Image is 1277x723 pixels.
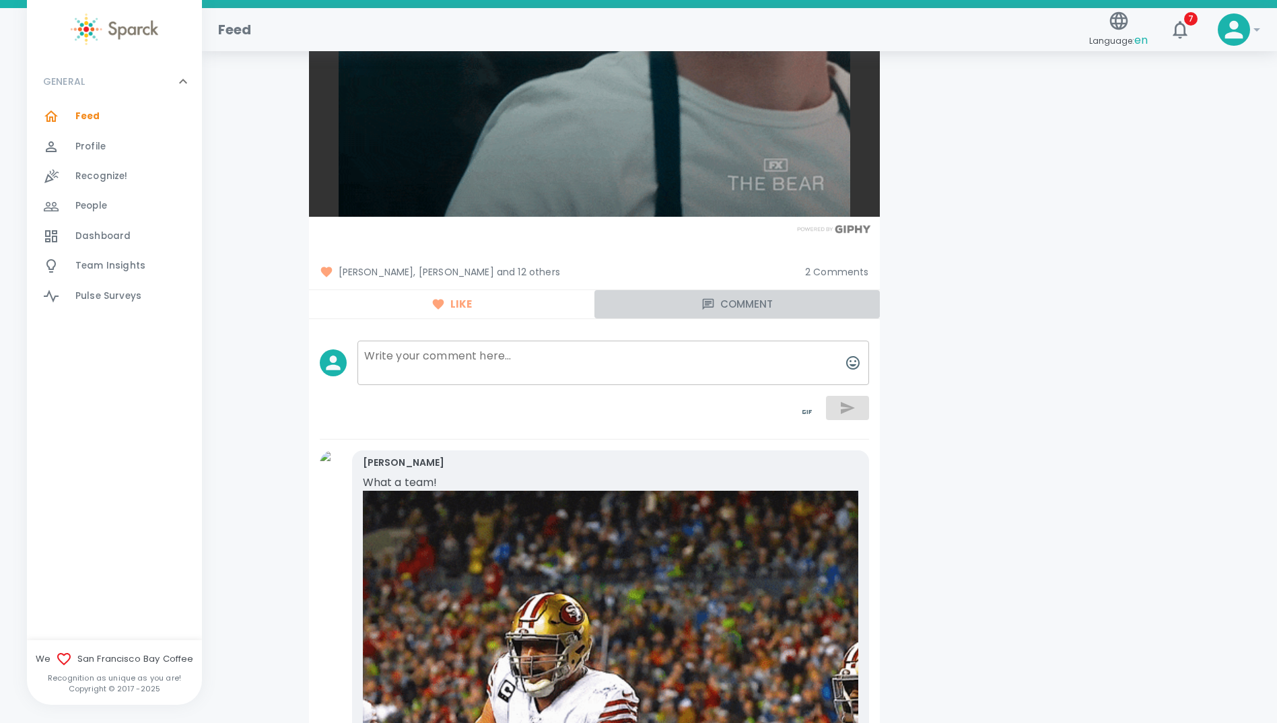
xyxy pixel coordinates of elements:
p: [PERSON_NAME] [363,456,445,469]
span: Profile [75,140,106,153]
span: [PERSON_NAME], [PERSON_NAME] and 12 others [320,265,794,279]
a: Recognize! [27,162,202,191]
a: Pulse Surveys [27,281,202,311]
div: GENERAL [27,61,202,102]
span: People [75,199,107,213]
span: Feed [75,110,100,123]
span: 7 [1184,12,1198,26]
button: 7 [1164,13,1196,46]
h1: Feed [218,19,252,40]
button: Language:en [1084,6,1153,54]
button: Comment [594,290,880,318]
a: Profile [27,132,202,162]
span: Team Insights [75,259,145,273]
p: GENERAL [43,75,85,88]
span: Pulse Surveys [75,289,141,303]
button: Like [309,290,594,318]
span: We San Francisco Bay Coffee [27,651,202,667]
a: Feed [27,102,202,131]
p: Recognition as unique as you are! [27,673,202,683]
img: Sparck logo [71,13,158,45]
span: Language: [1089,32,1148,50]
span: en [1134,32,1148,48]
span: Dashboard [75,230,131,243]
p: Copyright © 2017 - 2025 [27,683,202,694]
div: GENERAL [27,102,202,316]
span: Recognize! [75,170,128,183]
p: What a team! [363,475,767,491]
button: toggle password visibility [791,396,823,428]
img: Picture of David Gutierrez [320,450,347,477]
a: People [27,191,202,221]
a: Dashboard [27,221,202,251]
a: Team Insights [27,251,202,281]
span: 2 Comments [805,265,869,279]
img: Powered by GIPHY [794,225,874,234]
a: Sparck logo [27,13,202,45]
